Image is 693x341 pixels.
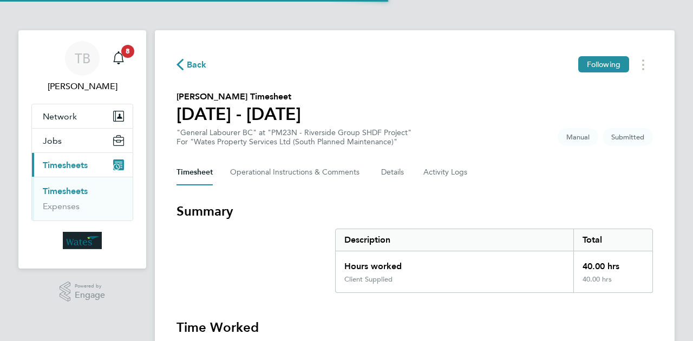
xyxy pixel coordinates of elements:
h3: Summary [176,203,653,220]
h2: [PERSON_NAME] Timesheet [176,90,301,103]
button: Timesheet [176,159,213,185]
div: Hours worked [336,251,573,275]
button: Jobs [32,129,133,152]
h1: [DATE] - [DATE] [176,103,301,125]
span: Jobs [43,136,62,146]
div: Description [336,229,573,251]
button: Timesheets [32,153,133,177]
div: For "Wates Property Services Ltd (South Planned Maintenance)" [176,137,411,146]
span: This timesheet was manually created. [558,128,598,146]
button: Activity Logs [423,159,469,185]
button: Following [578,56,629,72]
span: Following [587,59,620,69]
div: Client Supplied [344,275,393,284]
img: wates-logo-retina.png [63,232,102,249]
span: Powered by [75,282,105,291]
span: Engage [75,291,105,300]
button: Network [32,104,133,128]
button: Details [381,159,406,185]
h3: Time Worked [176,319,653,336]
a: Powered byEngage [60,282,106,302]
div: Timesheets [32,177,133,220]
a: TB[PERSON_NAME] [31,41,133,93]
div: Summary [335,229,653,293]
span: TB [75,51,90,65]
button: Timesheets Menu [633,56,653,73]
div: Total [573,229,652,251]
span: Thaddeus Buffong [31,80,133,93]
button: Operational Instructions & Comments [230,159,364,185]
div: 40.00 hrs [573,251,652,275]
button: Back [176,58,207,71]
span: Network [43,111,77,122]
span: Timesheets [43,160,88,170]
div: "General Labourer BC" at "PM23N - Riverside Group SHDF Project" [176,128,411,146]
a: Expenses [43,201,80,211]
div: 40.00 hrs [573,275,652,292]
a: Timesheets [43,186,88,196]
a: Go to home page [31,232,133,249]
a: 8 [108,41,129,76]
span: 8 [121,45,134,58]
span: This timesheet is Submitted. [603,128,653,146]
span: Back [187,58,207,71]
nav: Main navigation [18,30,146,269]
